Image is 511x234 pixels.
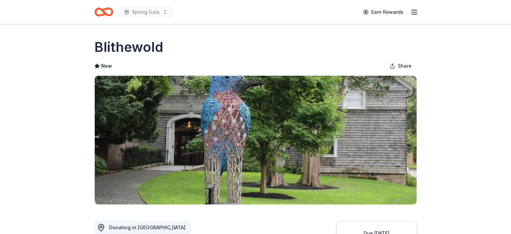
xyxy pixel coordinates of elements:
[359,6,408,18] a: Earn Rewards
[95,76,417,204] img: Image for Blithewold
[94,38,163,57] h1: Blithewold
[398,62,412,70] span: Share
[101,62,112,70] span: New
[109,225,185,230] span: Donating in [GEOGRAPHIC_DATA]
[119,5,173,19] button: Spring Gala
[94,4,113,20] a: Home
[384,59,417,73] button: Share
[132,8,160,16] span: Spring Gala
